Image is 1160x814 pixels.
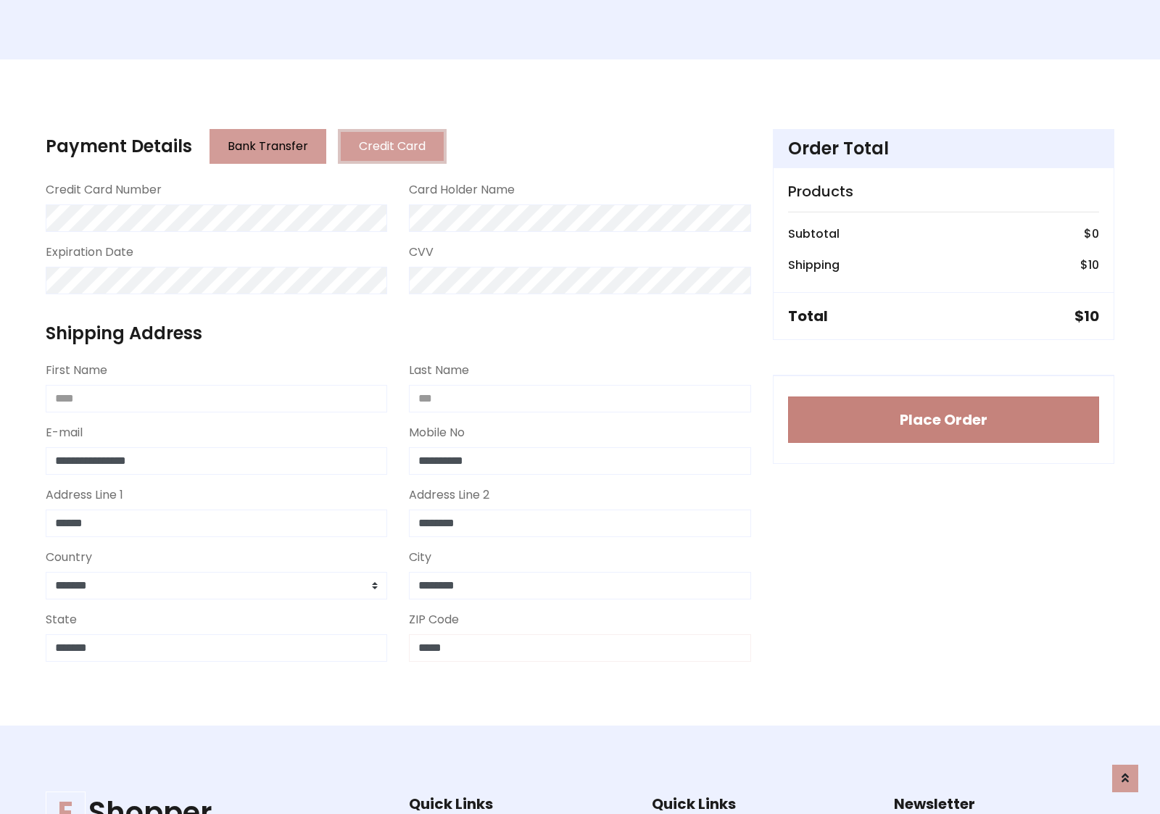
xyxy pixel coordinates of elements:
label: Country [46,549,92,566]
label: ZIP Code [409,611,459,628]
h6: Shipping [788,258,840,272]
span: 10 [1084,306,1099,326]
label: Credit Card Number [46,181,162,199]
label: Last Name [409,362,469,379]
label: CVV [409,244,434,261]
h5: Quick Links [409,795,629,813]
button: Credit Card [338,129,447,164]
h4: Payment Details [46,136,192,157]
label: Card Holder Name [409,181,515,199]
h6: $ [1080,258,1099,272]
label: First Name [46,362,107,379]
h6: $ [1084,227,1099,241]
h4: Order Total [788,138,1099,159]
label: Mobile No [409,424,465,441]
h5: Newsletter [894,795,1114,813]
h5: Total [788,307,828,325]
label: State [46,611,77,628]
label: Address Line 1 [46,486,123,504]
label: City [409,549,431,566]
label: E-mail [46,424,83,441]
span: 10 [1088,257,1099,273]
h6: Subtotal [788,227,840,241]
h5: Quick Links [652,795,872,813]
h4: Shipping Address [46,323,751,344]
label: Address Line 2 [409,486,489,504]
span: 0 [1092,225,1099,242]
h5: Products [788,183,1099,200]
label: Expiration Date [46,244,133,261]
h5: $ [1074,307,1099,325]
button: Place Order [788,396,1099,443]
button: Bank Transfer [210,129,326,164]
